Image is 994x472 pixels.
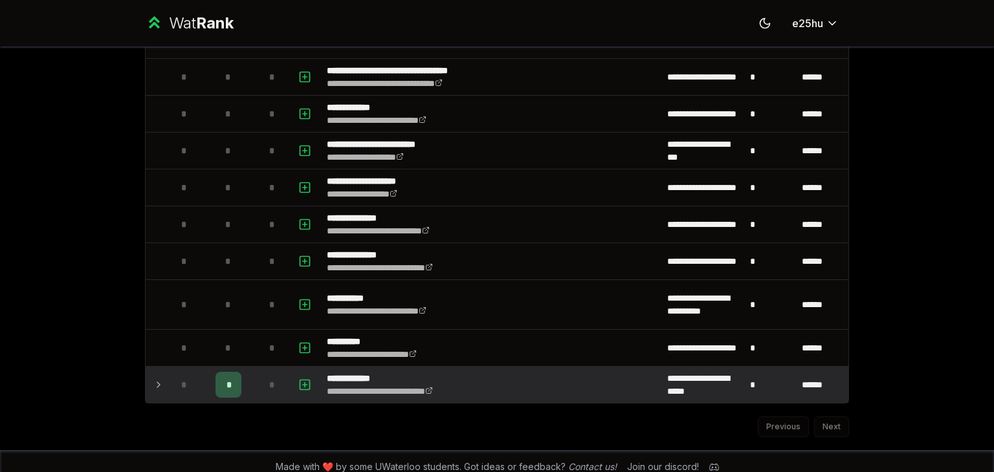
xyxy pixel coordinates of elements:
[196,14,234,32] span: Rank
[568,461,617,472] a: Contact us!
[782,12,849,35] button: e25hu
[792,16,823,31] span: e25hu
[145,13,234,34] a: WatRank
[169,13,234,34] div: Wat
